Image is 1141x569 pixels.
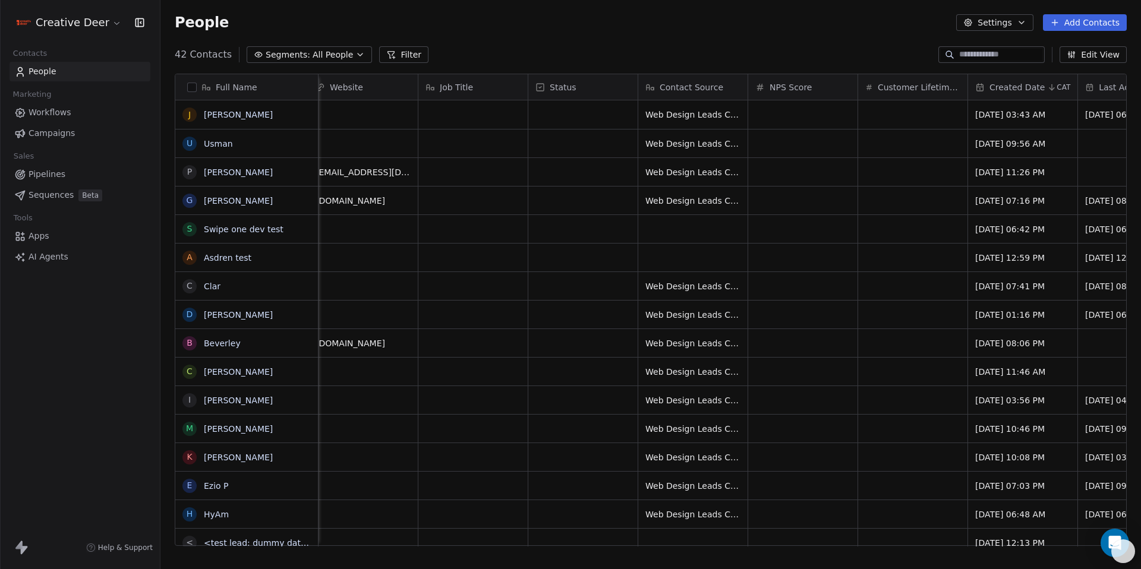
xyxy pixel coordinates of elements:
span: Apps [29,230,49,242]
button: Add Contacts [1043,14,1127,31]
span: Website [330,81,363,93]
span: Web Design Leads Campaign [645,309,740,321]
span: Sequences [29,189,74,201]
a: Swipe one dev test [204,225,283,234]
span: [DATE] 07:16 PM [975,195,1070,207]
span: Segments: [266,49,310,61]
button: Creative Deer [14,12,124,33]
span: Campaigns [29,127,75,140]
div: I [188,394,191,406]
a: Beverley [204,339,241,348]
span: Web Design Leads Campaign [645,337,740,349]
a: <test lead: dummy data for first_name> [204,538,373,548]
span: People [29,65,56,78]
div: Created DateCAT [968,74,1077,100]
a: AI Agents [10,247,150,267]
div: H [187,508,193,520]
span: Creative Deer [36,15,109,30]
a: [DOMAIN_NAME] [316,339,385,348]
span: [DATE] 12:59 PM [975,252,1070,264]
div: Status [528,74,638,100]
span: [DATE] 10:08 PM [975,451,1070,463]
a: Usman [204,139,233,148]
span: Status [550,81,576,93]
span: [DATE] 08:06 PM [975,337,1070,349]
span: Tools [8,209,37,227]
span: Workflows [29,106,71,119]
button: Edit View [1060,46,1127,63]
div: Customer Lifetime Value [858,74,967,100]
span: Web Design Leads Campaign [645,366,740,378]
div: NPS Score [748,74,858,100]
div: S [187,223,193,235]
img: Logo%20CD1.pdf%20(1).png [17,15,31,30]
span: Web Design Leads Campaign [645,280,740,292]
a: HyAm [204,510,229,519]
span: [DATE] 10:46 PM [975,423,1070,435]
a: [PERSON_NAME] [204,453,273,462]
div: P [187,166,192,178]
a: [PERSON_NAME] [204,396,273,405]
a: Clar [204,282,220,291]
span: Web Design Leads Campaign [645,166,740,178]
div: C [187,365,193,378]
a: [PERSON_NAME] [204,310,273,320]
div: K [187,451,192,463]
span: [DATE] 11:46 AM [975,366,1070,378]
a: [PERSON_NAME] [204,196,273,206]
span: [DATE] 01:16 PM [975,309,1070,321]
span: Created Date [989,81,1045,93]
a: Campaigns [10,124,150,143]
span: Web Design Leads Campaign [645,195,740,207]
button: Filter [379,46,428,63]
span: Web Design Leads Campaign [645,423,740,435]
span: [DATE] 06:42 PM [975,223,1070,235]
span: Contacts [8,45,52,62]
span: [DATE] 07:41 PM [975,280,1070,292]
span: [DATE] 09:56 AM [975,138,1070,150]
div: M [186,422,193,435]
span: Job Title [440,81,473,93]
div: G [187,194,193,207]
span: Web Design Leads Campaign [645,480,740,492]
a: Apps [10,226,150,246]
span: Sales [8,147,39,165]
div: A [187,251,193,264]
span: 42 Contacts [175,48,232,62]
div: E [187,479,193,492]
div: U [187,137,193,150]
a: Help & Support [86,543,153,552]
span: [DATE] 06:48 AM [975,508,1070,520]
span: [DATE] 07:03 PM [975,480,1070,492]
span: [DATE] 12:13 PM [975,537,1070,549]
a: Asdren test [204,253,251,263]
span: Web Design Leads Campaign [645,394,740,406]
span: Full Name [216,81,257,93]
span: [DATE] 11:26 PM [975,166,1070,178]
div: Open Intercom Messenger [1101,529,1129,557]
div: B [187,337,193,349]
span: Marketing [8,86,56,103]
div: J [188,109,191,121]
a: People [10,62,150,81]
button: Settings [956,14,1033,31]
a: [PERSON_NAME] [204,167,273,177]
a: [PERSON_NAME] [204,424,273,434]
a: Workflows [10,103,150,122]
a: [PERSON_NAME] [204,367,273,377]
a: Pipelines [10,165,150,184]
span: AI Agents [29,251,68,263]
div: Contact Source [638,74,748,100]
a: [EMAIL_ADDRESS][DOMAIN_NAME] [316,167,461,177]
div: < [186,536,193,549]
span: People [175,14,229,31]
div: C [187,280,193,292]
div: Website [308,74,418,100]
span: Web Design Leads Campaign [645,451,740,463]
span: Web Design Leads Campaign [645,508,740,520]
span: Contact Source [660,81,723,93]
div: Job Title [418,74,528,100]
a: [PERSON_NAME] [204,110,273,119]
a: [DOMAIN_NAME] [316,196,385,206]
div: grid [175,100,319,546]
